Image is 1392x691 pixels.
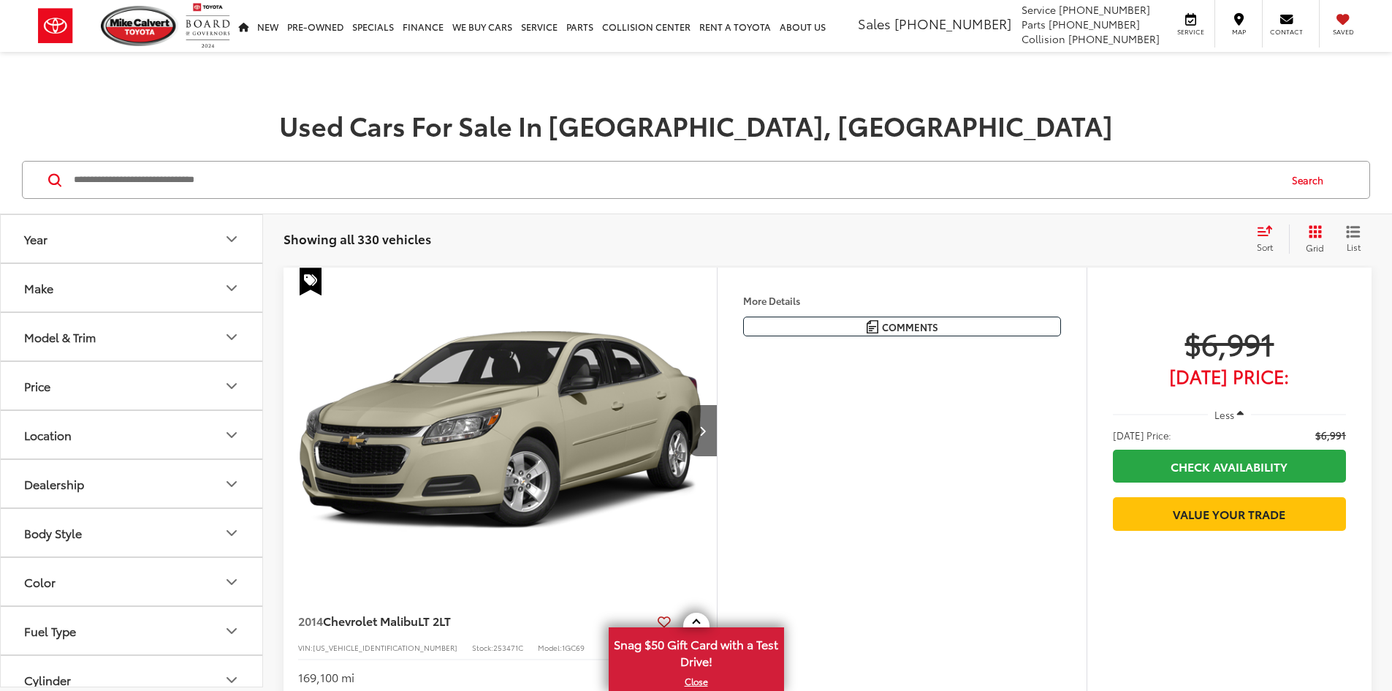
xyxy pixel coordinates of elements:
button: LocationLocation [1,411,264,458]
span: Parts [1022,17,1046,31]
span: Comments [882,320,938,334]
button: List View [1335,224,1372,254]
div: Price [24,379,50,393]
h4: More Details [743,295,1061,306]
span: [PHONE_NUMBER] [894,14,1011,33]
button: Actions [677,608,702,634]
div: Cylinder [223,671,240,689]
button: MakeMake [1,264,264,311]
div: Fuel Type [223,622,240,640]
div: Make [24,281,53,295]
span: $6,991 [1113,325,1346,361]
span: Map [1222,27,1255,37]
div: Color [223,573,240,591]
span: Showing all 330 vehicles [284,230,431,247]
span: VIN: [298,642,313,653]
button: Next image [688,405,717,456]
span: Stock: [472,642,493,653]
a: 2014 Chevrolet Malibu LT 2LT2014 Chevrolet Malibu LT 2LT2014 Chevrolet Malibu LT 2LT2014 Chevrole... [283,268,718,594]
button: Select sort value [1250,224,1289,254]
button: Model & TrimModel & Trim [1,313,264,360]
button: PricePrice [1,362,264,409]
div: Body Style [24,526,82,540]
span: 253471C [493,642,523,653]
span: Collision [1022,31,1065,46]
button: DealershipDealership [1,460,264,507]
button: Search [1278,162,1345,198]
img: 2014 Chevrolet Malibu LT 2LT [283,268,718,594]
div: Model & Trim [24,330,96,344]
span: Grid [1306,241,1324,254]
div: Make [223,279,240,297]
input: Search by Make, Model, or Keyword [72,162,1278,197]
div: Price [223,377,240,395]
div: Cylinder [24,673,71,687]
span: [DATE] Price: [1113,369,1346,383]
div: Location [223,426,240,444]
a: Value Your Trade [1113,497,1346,530]
span: Contact [1270,27,1303,37]
a: Check Availability [1113,450,1346,483]
img: Comments [867,320,878,333]
button: Grid View [1289,224,1335,254]
span: Service [1022,2,1056,17]
span: [PHONE_NUMBER] [1059,2,1150,17]
div: Year [24,232,47,246]
div: Model & Trim [223,328,240,346]
span: [DATE] Price: [1113,428,1171,442]
span: Special [300,268,322,295]
a: 2014Chevrolet MalibuLT 2LT [298,613,652,629]
div: 2014 Chevrolet Malibu LT 2LT 0 [283,268,718,594]
span: Saved [1327,27,1359,37]
button: Body StyleBody Style [1,509,264,556]
div: 169,100 mi [298,669,354,686]
button: Less [1208,401,1252,428]
span: [US_VEHICLE_IDENTIFICATION_NUMBER] [313,642,457,653]
span: Less [1214,408,1234,421]
button: Comments [743,317,1061,336]
div: Color [24,575,56,589]
span: 2014 [298,612,323,629]
span: LT 2LT [418,612,451,629]
span: Model: [538,642,562,653]
span: [PHONE_NUMBER] [1068,31,1160,46]
span: Sales [858,14,891,33]
div: Year [223,230,240,248]
span: Service [1174,27,1207,37]
button: YearYear [1,215,264,263]
button: ColorColor [1,558,264,605]
span: [PHONE_NUMBER] [1049,17,1140,31]
span: 1GC69 [562,642,585,653]
div: Location [24,428,72,442]
button: Fuel TypeFuel Type [1,607,264,654]
div: Body Style [223,524,240,542]
img: Mike Calvert Toyota [101,6,178,46]
div: Dealership [223,475,240,493]
span: Chevrolet Malibu [323,612,418,629]
span: Sort [1257,241,1273,253]
span: Snag $50 Gift Card with a Test Drive! [610,629,783,673]
div: Dealership [24,477,84,491]
span: List [1346,241,1361,253]
div: Fuel Type [24,624,76,638]
span: $6,991 [1315,428,1346,442]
